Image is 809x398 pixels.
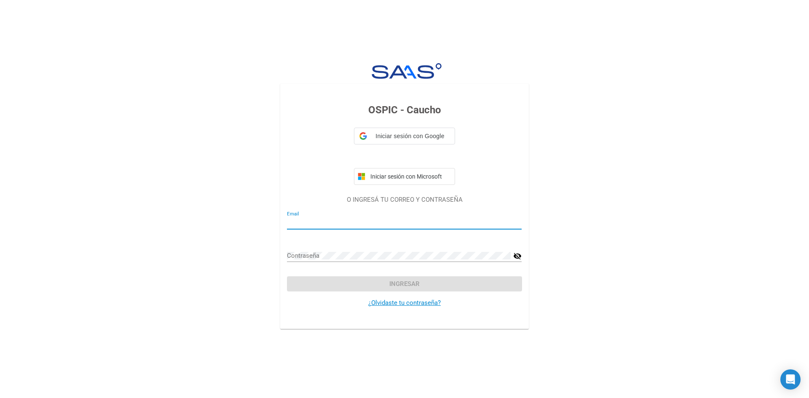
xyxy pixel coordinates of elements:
span: Iniciar sesión con Microsoft [369,173,451,180]
div: Open Intercom Messenger [780,369,801,390]
h3: OSPIC - Caucho [287,102,522,118]
div: Iniciar sesión con Google [354,128,455,144]
button: Iniciar sesión con Microsoft [354,168,455,185]
mat-icon: visibility_off [513,251,522,261]
span: Ingresar [389,280,420,288]
a: ¿Olvidaste tu contraseña? [368,299,441,307]
p: O INGRESÁ TU CORREO Y CONTRASEÑA [287,195,522,205]
span: Iniciar sesión con Google [370,132,450,141]
button: Ingresar [287,276,522,291]
iframe: Botón Iniciar sesión con Google [350,144,459,162]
